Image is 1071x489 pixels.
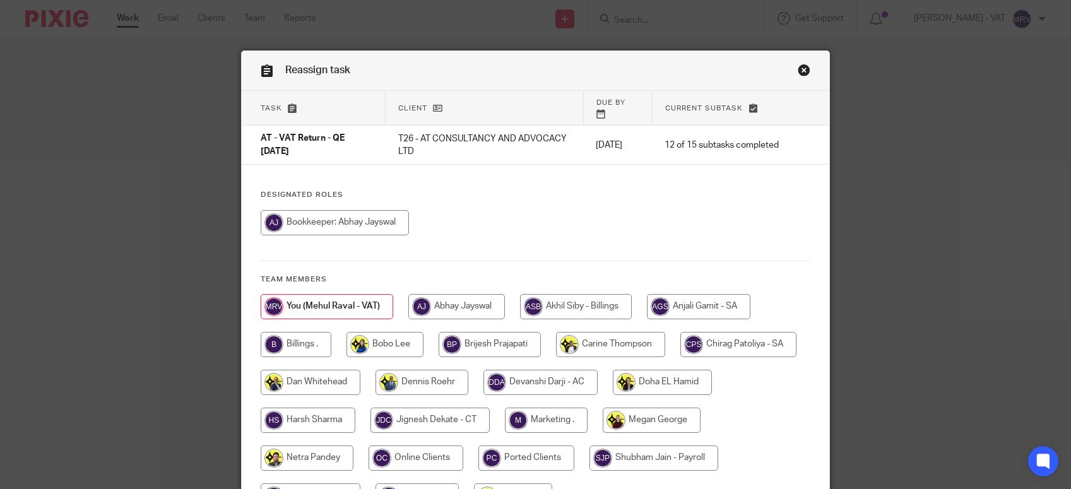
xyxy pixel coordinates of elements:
[261,190,810,200] h4: Designated Roles
[596,139,639,151] p: [DATE]
[398,133,571,158] p: T26 - AT CONSULTANCY AND ADVOCACY LTD
[285,65,350,75] span: Reassign task
[261,274,810,285] h4: Team members
[261,134,345,156] span: AT - VAT Return - QE [DATE]
[652,126,791,165] td: 12 of 15 subtasks completed
[398,105,427,112] span: Client
[596,99,625,106] span: Due by
[665,105,743,112] span: Current subtask
[798,64,810,81] a: Close this dialog window
[261,105,282,112] span: Task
